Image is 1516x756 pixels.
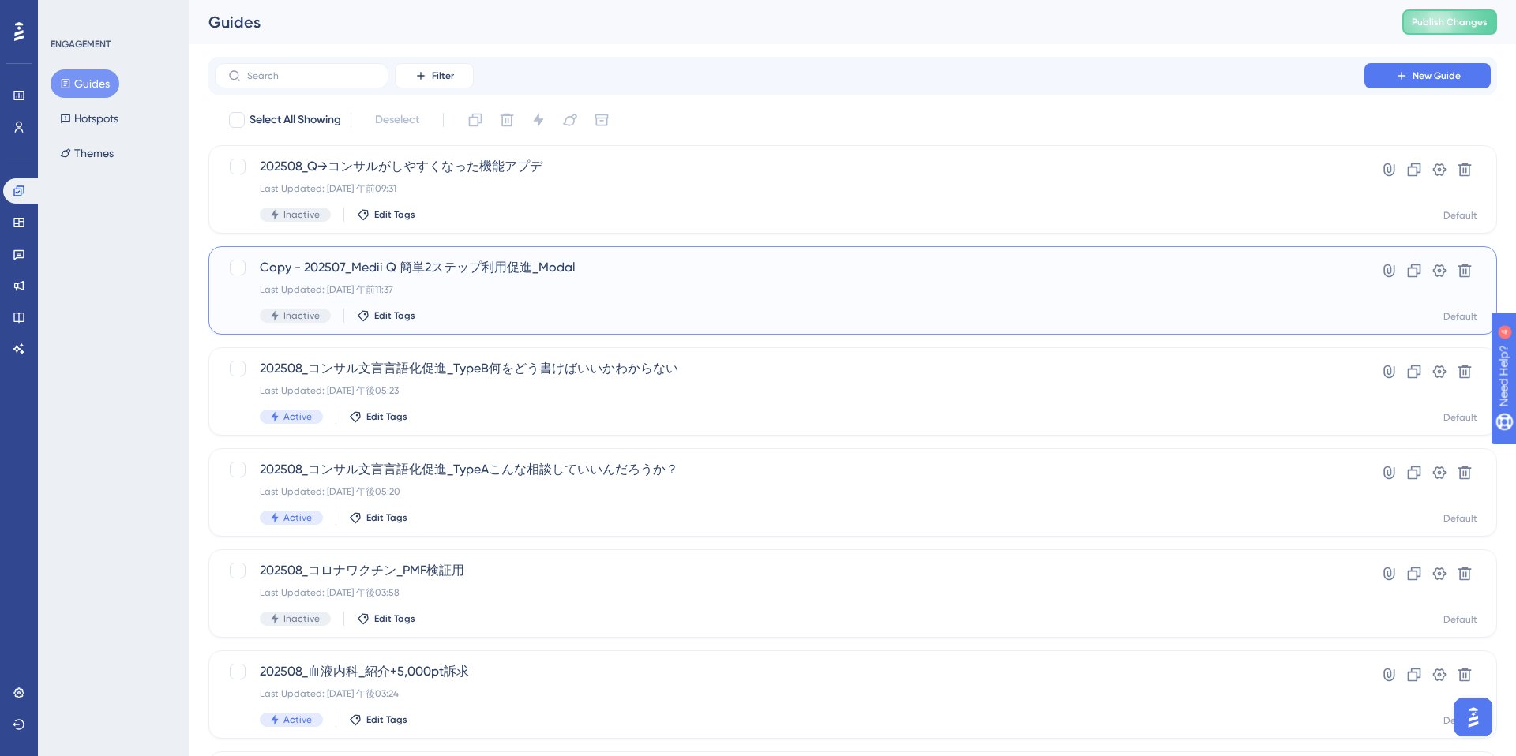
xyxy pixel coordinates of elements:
[349,410,407,423] button: Edit Tags
[1443,512,1477,525] div: Default
[283,309,320,322] span: Inactive
[283,410,312,423] span: Active
[357,612,415,625] button: Edit Tags
[260,561,1319,580] span: 202508_コロナワクチン_PMF検証用
[432,69,454,82] span: Filter
[1412,16,1488,28] span: Publish Changes
[366,410,407,423] span: Edit Tags
[260,687,1319,700] div: Last Updated: [DATE] 午後03:24
[1443,613,1477,626] div: Default
[1443,714,1477,727] div: Default
[1450,694,1497,741] iframe: UserGuiding AI Assistant Launcher
[283,511,312,524] span: Active
[374,612,415,625] span: Edit Tags
[1364,63,1491,88] button: New Guide
[366,713,407,726] span: Edit Tags
[361,106,433,134] button: Deselect
[283,612,320,625] span: Inactive
[260,359,1319,378] span: 202508_コンサル文言言語化促進_TypeB何をどう書けばいいかわからない
[110,8,114,21] div: 4
[374,309,415,322] span: Edit Tags
[51,139,123,167] button: Themes
[375,110,419,129] span: Deselect
[37,4,99,23] span: Need Help?
[1443,411,1477,424] div: Default
[1413,69,1461,82] span: New Guide
[260,485,1319,498] div: Last Updated: [DATE] 午後05:20
[260,182,1319,195] div: Last Updated: [DATE] 午前09:31
[366,511,407,524] span: Edit Tags
[1402,9,1497,35] button: Publish Changes
[349,713,407,726] button: Edit Tags
[260,460,1319,479] span: 202508_コンサル文言言語化促進_TypeAこんな相談していいんだろうか？
[51,69,119,98] button: Guides
[349,511,407,524] button: Edit Tags
[250,110,341,129] span: Select All Showing
[374,208,415,221] span: Edit Tags
[247,70,375,81] input: Search
[260,662,1319,681] span: 202508_血液内科_紹介+5,000pt訴求
[260,258,1319,277] span: Copy - 202507_Medii Q 簡単2ステップ利用促進_Modal
[260,157,1319,176] span: 202508_Q→コンサルがしやすくなった機能アプデ
[260,283,1319,296] div: Last Updated: [DATE] 午前11:37
[51,104,128,133] button: Hotspots
[283,713,312,726] span: Active
[51,38,111,51] div: ENGAGEMENT
[260,384,1319,397] div: Last Updated: [DATE] 午後05:23
[395,63,474,88] button: Filter
[357,208,415,221] button: Edit Tags
[283,208,320,221] span: Inactive
[208,11,1363,33] div: Guides
[357,309,415,322] button: Edit Tags
[1443,310,1477,323] div: Default
[1443,209,1477,222] div: Default
[260,586,1319,599] div: Last Updated: [DATE] 午後03:58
